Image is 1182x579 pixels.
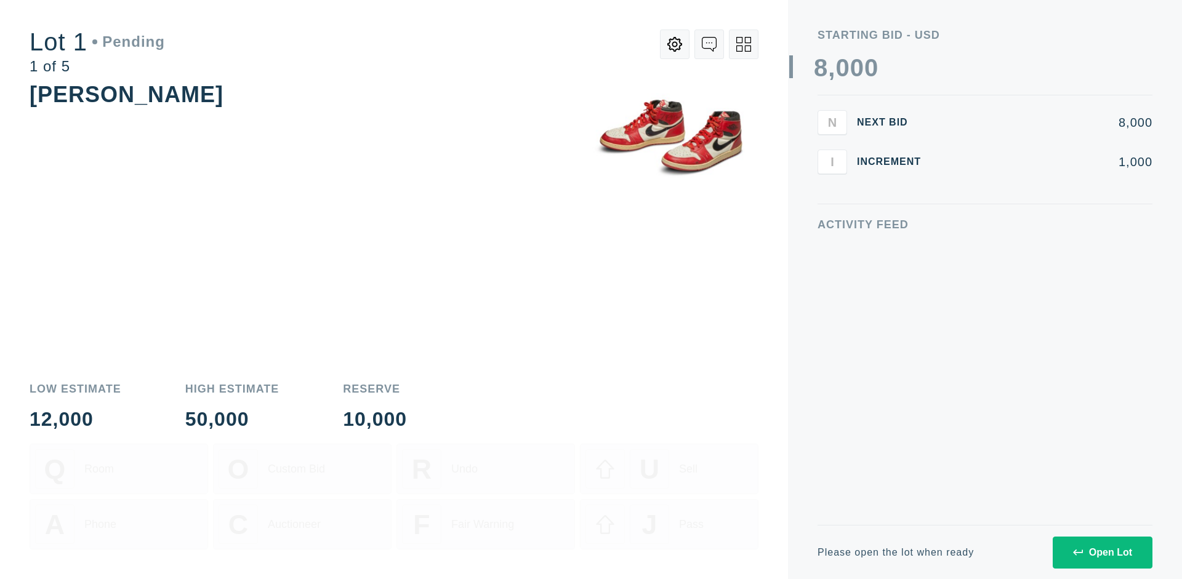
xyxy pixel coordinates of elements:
div: 1,000 [941,156,1152,168]
button: Open Lot [1053,537,1152,569]
div: 12,000 [30,409,121,429]
button: N [818,110,847,135]
div: 8 [814,55,828,80]
div: Open Lot [1073,547,1132,558]
div: 0 [850,55,864,80]
div: Please open the lot when ready [818,548,974,557]
div: Pending [92,34,165,49]
div: High Estimate [185,383,279,394]
div: Starting Bid - USD [818,30,1152,41]
div: [PERSON_NAME] [30,82,223,107]
div: Lot 1 [30,30,165,54]
span: I [830,154,834,169]
div: 0 [835,55,850,80]
button: I [818,150,847,174]
span: N [828,115,837,129]
div: 10,000 [343,409,407,429]
div: 0 [864,55,878,80]
div: 1 of 5 [30,59,165,74]
div: Activity Feed [818,219,1152,230]
div: 8,000 [941,116,1152,129]
div: Increment [857,157,931,167]
div: Low Estimate [30,383,121,394]
div: , [828,55,835,301]
div: Reserve [343,383,407,394]
div: Next Bid [857,118,931,127]
div: 50,000 [185,409,279,429]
